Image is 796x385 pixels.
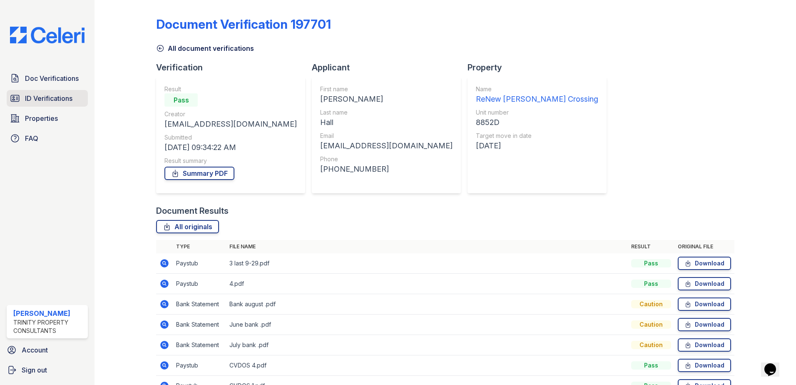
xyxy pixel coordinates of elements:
td: Paystub [173,253,226,274]
div: Unit number [476,108,598,117]
div: Submitted [164,133,297,142]
div: Email [320,132,453,140]
div: Property [468,62,613,73]
td: 3 last 9-29.pdf [226,253,628,274]
th: Result [628,240,674,253]
div: 8852D [476,117,598,128]
div: Caution [631,341,671,349]
div: Target move in date [476,132,598,140]
iframe: chat widget [761,352,788,377]
div: Caution [631,320,671,329]
div: Applicant [312,62,468,73]
div: Document Results [156,205,229,217]
th: File name [226,240,628,253]
div: Trinity Property Consultants [13,318,85,335]
div: Hall [320,117,453,128]
a: FAQ [7,130,88,147]
div: Verification [156,62,312,73]
a: Download [678,359,731,372]
a: Summary PDF [164,167,234,180]
span: Sign out [22,365,47,375]
div: Phone [320,155,453,163]
a: Sign out [3,362,91,378]
th: Type [173,240,226,253]
a: Download [678,338,731,352]
div: Result [164,85,297,93]
a: All document verifications [156,43,254,53]
td: Bank Statement [173,315,226,335]
a: Download [678,277,731,290]
span: Account [22,345,48,355]
div: Pass [631,259,671,267]
div: [PERSON_NAME] [13,308,85,318]
td: Paystub [173,355,226,376]
td: July bank .pdf [226,335,628,355]
div: Pass [631,280,671,288]
div: [EMAIL_ADDRESS][DOMAIN_NAME] [164,118,297,130]
div: Pass [164,93,198,107]
div: ReNew [PERSON_NAME] Crossing [476,93,598,105]
div: [DATE] 09:34:22 AM [164,142,297,153]
a: All originals [156,220,219,233]
a: Doc Verifications [7,70,88,87]
div: Result summary [164,157,297,165]
a: Download [678,297,731,311]
div: Pass [631,361,671,370]
td: June bank .pdf [226,315,628,335]
div: [PERSON_NAME] [320,93,453,105]
a: Account [3,342,91,358]
a: Name ReNew [PERSON_NAME] Crossing [476,85,598,105]
div: [EMAIL_ADDRESS][DOMAIN_NAME] [320,140,453,152]
div: Name [476,85,598,93]
a: Download [678,257,731,270]
a: Properties [7,110,88,127]
th: Original file [674,240,734,253]
div: Document Verification 197701 [156,17,331,32]
span: ID Verifications [25,93,72,103]
div: [DATE] [476,140,598,152]
span: FAQ [25,133,38,143]
a: Download [678,318,731,331]
td: CVDOS 4.pdf [226,355,628,376]
span: Properties [25,113,58,123]
div: Last name [320,108,453,117]
td: Bank Statement [173,335,226,355]
div: Caution [631,300,671,308]
div: [PHONE_NUMBER] [320,163,453,175]
a: ID Verifications [7,90,88,107]
img: CE_Logo_Blue-a8612792a0a2168367f1c8372b55b34899dd931a85d93a1a3d3e32e68fde9ad4.png [3,27,91,43]
div: Creator [164,110,297,118]
td: 4.pdf [226,274,628,294]
td: Bank Statement [173,294,226,315]
td: Bank august .pdf [226,294,628,315]
td: Paystub [173,274,226,294]
span: Doc Verifications [25,73,79,83]
div: First name [320,85,453,93]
